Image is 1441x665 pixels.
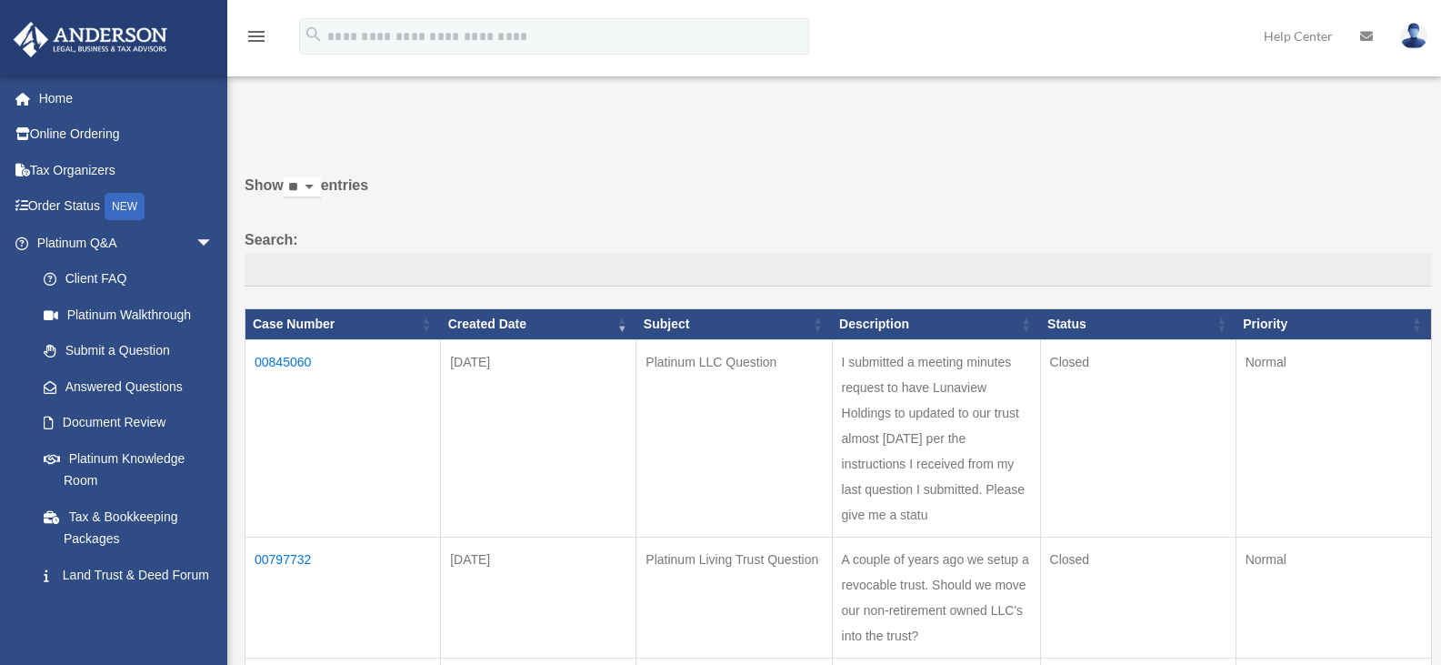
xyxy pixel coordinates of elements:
td: Platinum LLC Question [636,340,832,538]
th: Created Date: activate to sort column ascending [441,309,636,340]
td: Normal [1236,340,1431,538]
select: Showentries [284,177,321,198]
a: Client FAQ [25,261,232,297]
td: I submitted a meeting minutes request to have Lunaview Holdings to updated to our trust almost [D... [832,340,1040,538]
td: [DATE] [441,340,636,538]
td: Normal [1236,538,1431,659]
a: Land Trust & Deed Forum [25,557,232,593]
a: Portal Feedback [25,593,232,630]
td: Platinum Living Trust Question [636,538,832,659]
label: Show entries [245,173,1432,217]
td: Closed [1040,340,1236,538]
td: 00797732 [245,538,441,659]
th: Subject: activate to sort column ascending [636,309,832,340]
div: NEW [105,193,145,220]
label: Search: [245,227,1432,287]
a: Platinum Q&Aarrow_drop_down [13,225,232,261]
input: Search: [245,253,1432,287]
td: [DATE] [441,538,636,659]
span: arrow_drop_down [195,225,232,262]
i: search [304,25,324,45]
i: menu [245,25,267,47]
a: Answered Questions [25,368,223,405]
th: Status: activate to sort column ascending [1040,309,1236,340]
a: Platinum Walkthrough [25,297,232,333]
td: 00845060 [245,340,441,538]
a: Tax Organizers [13,152,241,188]
a: menu [245,32,267,47]
a: Tax & Bookkeeping Packages [25,499,232,557]
img: Anderson Advisors Platinum Portal [8,22,173,57]
a: Platinum Knowledge Room [25,440,232,499]
td: Closed [1040,538,1236,659]
th: Priority: activate to sort column ascending [1236,309,1431,340]
a: Order StatusNEW [13,188,241,226]
a: Submit a Question [25,333,232,369]
th: Case Number: activate to sort column ascending [245,309,441,340]
th: Description: activate to sort column ascending [832,309,1040,340]
img: User Pic [1400,23,1427,49]
a: Document Review [25,405,232,441]
td: A couple of years ago we setup a revocable trust. Should we move our non-retirement owned LLC's i... [832,538,1040,659]
a: Home [13,80,241,116]
a: Online Ordering [13,116,241,153]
